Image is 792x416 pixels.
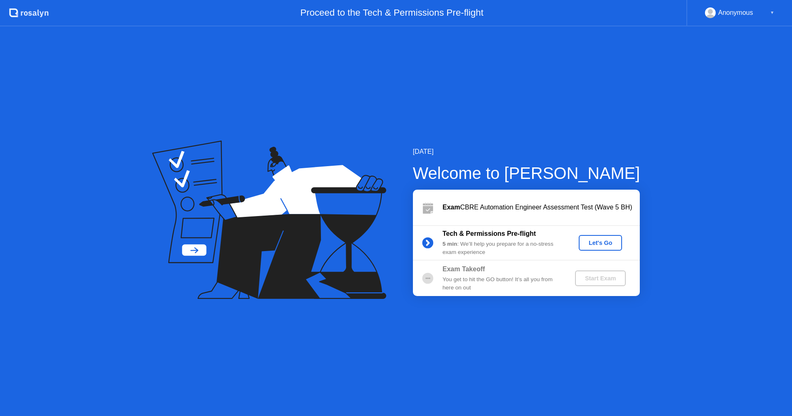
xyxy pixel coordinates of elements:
div: ▼ [770,7,774,18]
button: Start Exam [575,270,626,286]
div: Welcome to [PERSON_NAME] [413,161,640,186]
div: Let's Go [582,240,619,246]
div: Anonymous [718,7,753,18]
b: Tech & Permissions Pre-flight [443,230,536,237]
div: You get to hit the GO button! It’s all you from here on out [443,275,561,292]
button: Let's Go [579,235,622,251]
div: [DATE] [413,147,640,157]
b: 5 min [443,241,457,247]
b: Exam [443,204,460,211]
div: : We’ll help you prepare for a no-stress exam experience [443,240,561,257]
div: Start Exam [578,275,622,282]
b: Exam Takeoff [443,266,485,273]
div: CBRE Automation Engineer Assessment Test (Wave 5 BH) [443,202,640,212]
